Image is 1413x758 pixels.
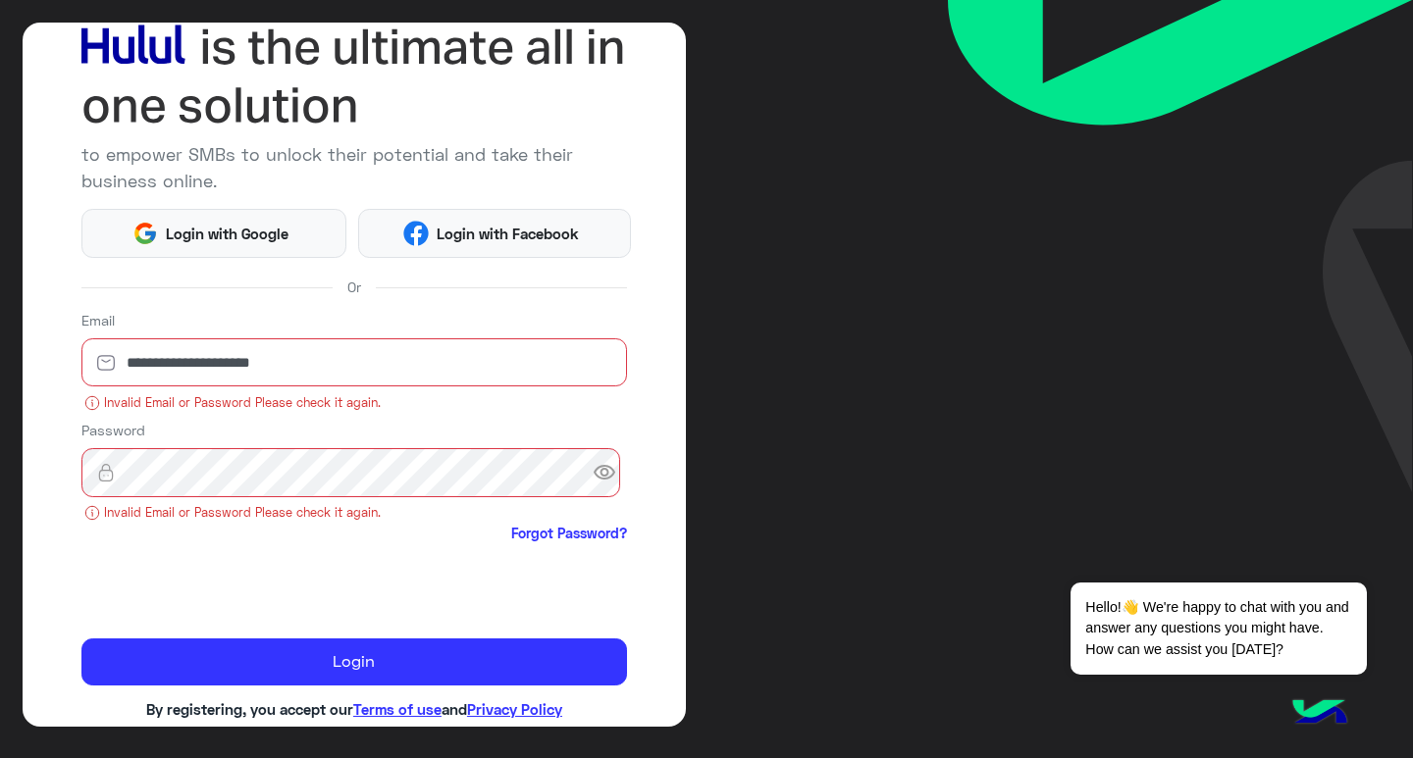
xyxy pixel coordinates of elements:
img: Google [132,221,159,247]
iframe: reCAPTCHA [81,547,380,624]
img: hululLoginTitle_EN.svg [81,18,628,134]
img: hulul-logo.png [1285,680,1354,748]
span: Or [347,277,361,297]
img: email [81,353,131,373]
label: Password [81,420,145,440]
span: Login with Facebook [429,223,586,245]
img: Facebook [403,221,430,247]
a: Forgot Password? [511,523,627,543]
img: error [84,505,100,521]
img: lock [81,463,131,482]
span: and [442,700,467,718]
span: By registering, you accept our [146,700,353,718]
p: to empower SMBs to unlock their potential and take their business online. [81,141,628,194]
small: Invalid Email or Password Please check it again. [81,504,628,523]
button: Login with Google [81,209,347,258]
a: Privacy Policy [467,700,562,718]
img: error [84,395,100,411]
label: Email [81,310,115,330]
span: Login with Google [158,223,295,245]
span: Hello!👋 We're happy to chat with you and answer any questions you might have. How can we assist y... [1071,582,1366,675]
span: visibility [593,455,628,490]
button: Login [81,638,628,685]
small: Invalid Email or Password Please check it again. [81,394,628,413]
button: Login with Facebook [358,209,631,258]
a: Terms of use [353,700,442,718]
